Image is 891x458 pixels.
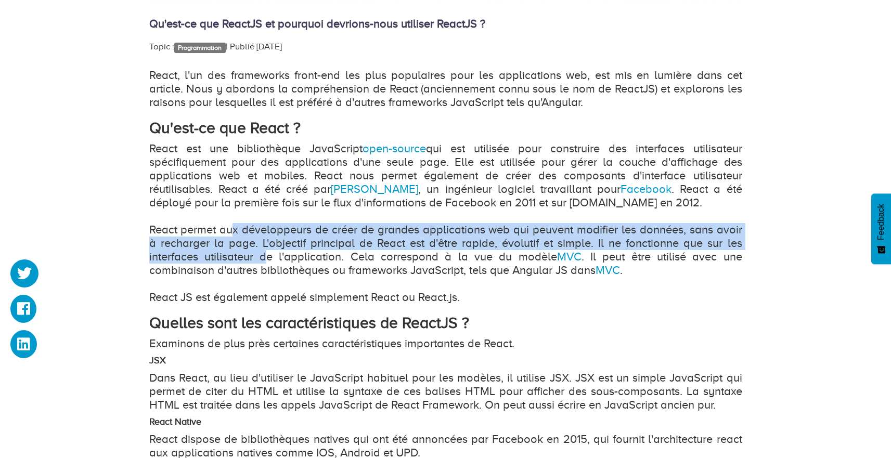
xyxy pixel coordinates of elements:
p: Dans React, au lieu d'utiliser le JavaScript habituel pour les modèles, il utilise JSX. JSX est u... [149,371,742,412]
p: React, l'un des frameworks front-end les plus populaires pour les applications web, est mis en lu... [149,69,742,109]
strong: React Native [149,416,201,427]
span: Publié [DATE] [230,42,282,51]
a: MVC [596,264,620,277]
a: Programmation [174,43,226,53]
strong: Qu'est-ce que React ? [149,119,301,137]
strong: Quelles sont les caractéristiques de ReactJS ? [149,314,469,332]
h4: Qu'est-ce que ReactJS et pourquoi devrions-nous utiliser ReactJS ? [149,18,742,30]
a: [PERSON_NAME] [331,182,418,195]
p: React est une bibliothèque JavaScript qui est utilisée pour construire des interfaces utilisateur... [149,142,742,304]
span: Feedback [876,204,886,240]
strong: JSX [149,355,166,365]
a: Facebook [621,182,672,195]
button: Feedback - Afficher l’enquête [871,193,891,264]
a: open-source [363,142,426,155]
span: Topic : | [149,42,228,51]
a: MVC [557,250,582,263]
p: Examinons de plus près certaines caractéristiques importantes de React. [149,337,742,350]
